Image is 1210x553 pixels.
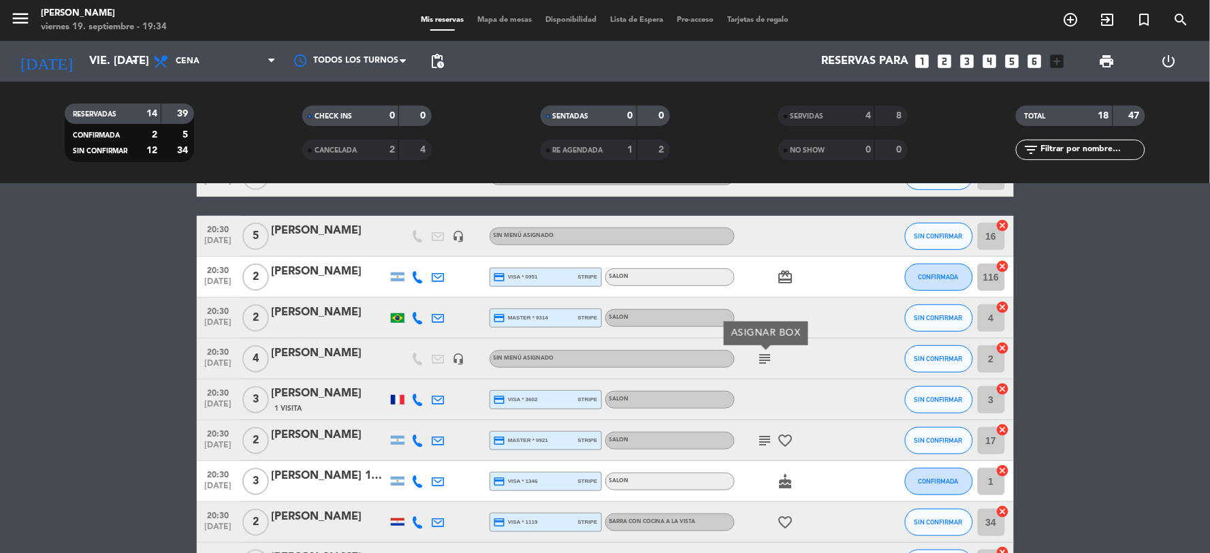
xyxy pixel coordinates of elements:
[914,355,963,362] span: SIN CONFIRMAR
[202,522,236,538] span: [DATE]
[865,111,871,121] strong: 4
[272,467,387,485] div: [PERSON_NAME] 15% OFF encuestas y [PERSON_NAME] de espumante de [PERSON_NAME] de cortesía
[996,382,1010,396] i: cancel
[603,16,670,24] span: Lista de Espera
[905,223,973,250] button: SIN CONFIRMAR
[1063,12,1079,28] i: add_circle_outline
[202,343,236,359] span: 20:30
[578,313,598,322] span: stripe
[905,264,973,291] button: CONFIRMADA
[609,437,629,443] span: SALON
[905,427,973,454] button: SIN CONFIRMAR
[421,111,429,121] strong: 0
[670,16,720,24] span: Pre-acceso
[202,384,236,400] span: 20:30
[10,8,31,33] button: menu
[494,475,538,488] span: visa * 1346
[182,130,191,140] strong: 5
[202,302,236,318] span: 20:30
[10,46,82,76] i: [DATE]
[959,52,976,70] i: looks_3
[981,52,999,70] i: looks_4
[553,113,589,120] span: SENTADAS
[905,509,973,536] button: SIN CONFIRMAR
[1173,12,1190,28] i: search
[609,478,629,484] span: SALON
[996,464,1010,477] i: cancel
[202,400,236,415] span: [DATE]
[389,145,395,155] strong: 2
[919,477,959,485] span: CONFIRMADA
[1026,52,1044,70] i: looks_6
[914,437,963,444] span: SIN CONFIRMAR
[494,271,538,283] span: visa * 0951
[996,505,1010,518] i: cancel
[905,468,973,495] button: CONFIRMADA
[453,230,465,242] i: headset_mic
[494,233,554,238] span: Sin menú asignado
[658,111,667,121] strong: 0
[658,145,667,155] strong: 2
[494,516,506,528] i: credit_card
[494,312,549,324] span: master * 9314
[905,386,973,413] button: SIN CONFIRMAR
[315,113,352,120] span: CHECK INS
[73,111,116,118] span: RESERVADAS
[242,223,269,250] span: 5
[272,263,387,281] div: [PERSON_NAME]
[914,232,963,240] span: SIN CONFIRMAR
[1024,113,1045,120] span: TOTAL
[202,425,236,441] span: 20:30
[791,113,824,120] span: SERVIDAS
[1098,53,1115,69] span: print
[494,475,506,488] i: credit_card
[494,394,506,406] i: credit_card
[1004,52,1021,70] i: looks_5
[539,16,603,24] span: Disponibilidad
[453,353,465,365] i: headset_mic
[242,509,269,536] span: 2
[177,109,191,118] strong: 39
[494,434,549,447] span: master * 9921
[127,53,143,69] i: arrow_drop_down
[272,385,387,402] div: [PERSON_NAME]
[315,147,357,154] span: CANCELADA
[146,109,157,118] strong: 14
[778,514,794,531] i: favorite_border
[720,16,796,24] span: Tarjetas de regalo
[73,148,127,155] span: SIN CONFIRMAR
[202,221,236,236] span: 20:30
[202,318,236,334] span: [DATE]
[1100,12,1116,28] i: exit_to_app
[996,259,1010,273] i: cancel
[578,272,598,281] span: stripe
[242,264,269,291] span: 2
[914,518,963,526] span: SIN CONFIRMAR
[609,315,629,320] span: SALON
[272,426,387,444] div: [PERSON_NAME]
[996,219,1010,232] i: cancel
[202,481,236,497] span: [DATE]
[778,432,794,449] i: favorite_border
[778,473,794,490] i: cake
[822,55,909,68] span: Reservas para
[1138,41,1200,82] div: LOG OUT
[578,477,598,486] span: stripe
[202,236,236,252] span: [DATE]
[919,273,959,281] span: CONFIRMADA
[905,304,973,332] button: SIN CONFIRMAR
[1129,111,1143,121] strong: 47
[578,436,598,445] span: stripe
[578,518,598,526] span: stripe
[1160,53,1177,69] i: power_settings_new
[578,395,598,404] span: stripe
[421,145,429,155] strong: 4
[731,326,801,341] div: ASIGNAR BOX
[494,516,538,528] span: visa * 1119
[10,8,31,29] i: menu
[152,130,157,140] strong: 2
[202,262,236,277] span: 20:30
[242,468,269,495] span: 3
[73,132,120,139] span: CONFIRMADA
[272,508,387,526] div: [PERSON_NAME]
